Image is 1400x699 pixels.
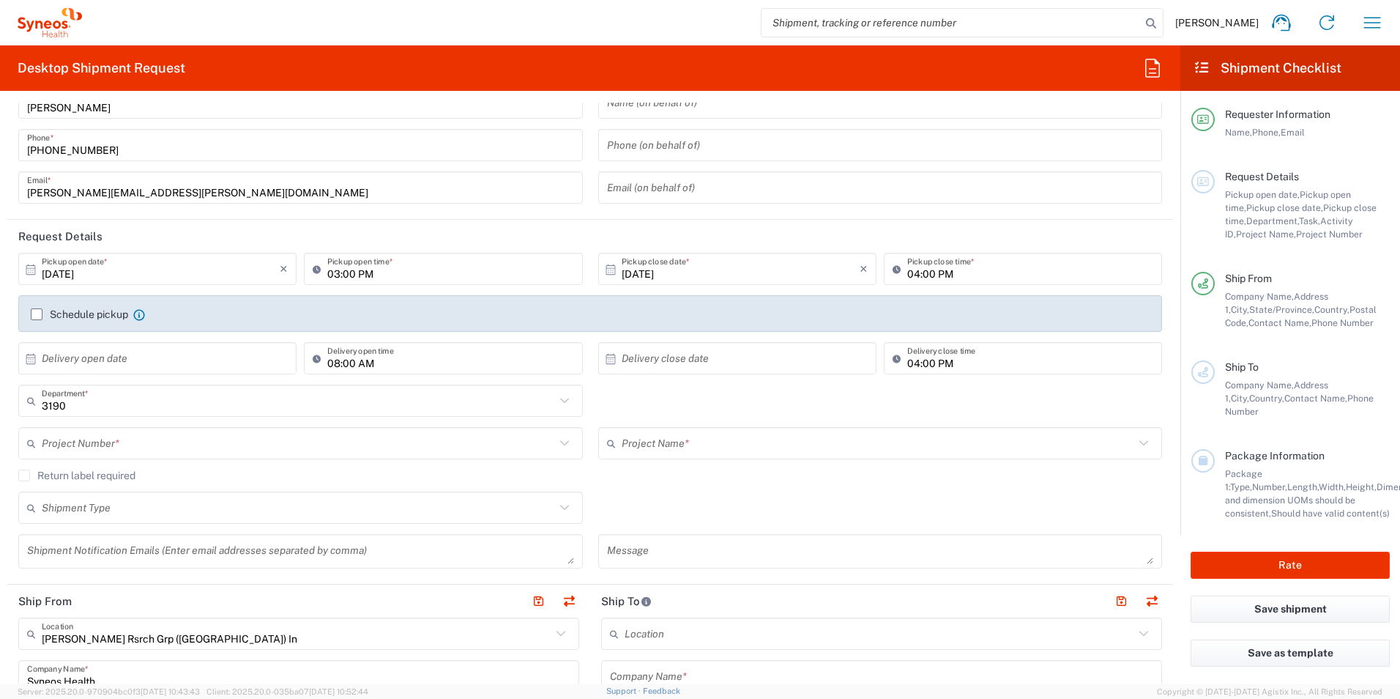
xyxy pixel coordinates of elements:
a: Feedback [643,687,680,695]
span: Contact Name, [1248,317,1311,328]
span: Should have valid content(s) [1271,508,1390,519]
span: Package 1: [1225,468,1262,492]
span: Type, [1230,481,1252,492]
span: [DATE] 10:52:44 [309,687,368,696]
span: City, [1231,393,1249,404]
span: Server: 2025.20.0-970904bc0f3 [18,687,200,696]
span: Phone Number [1311,317,1374,328]
h2: Ship From [18,594,72,609]
span: Company Name, [1225,291,1294,302]
span: Pickup close date, [1246,202,1323,213]
a: Support [606,687,643,695]
span: Project Number [1296,229,1363,240]
span: Department, [1246,215,1299,226]
span: Width, [1319,481,1346,492]
span: Phone, [1252,127,1281,138]
span: [PERSON_NAME] [1175,16,1259,29]
span: Task, [1299,215,1320,226]
span: Package Information [1225,450,1325,462]
span: Project Name, [1236,229,1296,240]
h2: Ship To [601,594,652,609]
span: Client: 2025.20.0-035ba07 [206,687,368,696]
span: Name, [1225,127,1252,138]
input: Shipment, tracking or reference number [762,9,1141,37]
span: City, [1231,304,1249,315]
h2: Request Details [18,229,103,244]
span: Email [1281,127,1305,138]
h2: Shipment Checklist [1194,59,1341,77]
span: Requester Information [1225,108,1330,120]
span: Contact Name, [1284,393,1347,404]
i: × [280,257,288,281]
span: State/Province, [1249,304,1314,315]
button: Save as template [1191,640,1390,667]
span: Ship From [1225,273,1272,284]
span: Company Name, [1225,380,1294,391]
button: Rate [1191,552,1390,579]
span: Length, [1287,481,1319,492]
span: Height, [1346,481,1377,492]
span: Request Details [1225,171,1299,182]
h2: Desktop Shipment Request [18,59,185,77]
label: Return label required [18,470,135,481]
button: Save shipment [1191,596,1390,623]
span: Ship To [1225,361,1259,373]
span: Country, [1314,304,1349,315]
span: [DATE] 10:43:43 [141,687,200,696]
i: × [860,257,868,281]
span: Country, [1249,393,1284,404]
label: Schedule pickup [31,308,128,320]
span: Number, [1252,481,1287,492]
span: Pickup open date, [1225,189,1300,200]
span: Copyright © [DATE]-[DATE] Agistix Inc., All Rights Reserved [1157,685,1382,698]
